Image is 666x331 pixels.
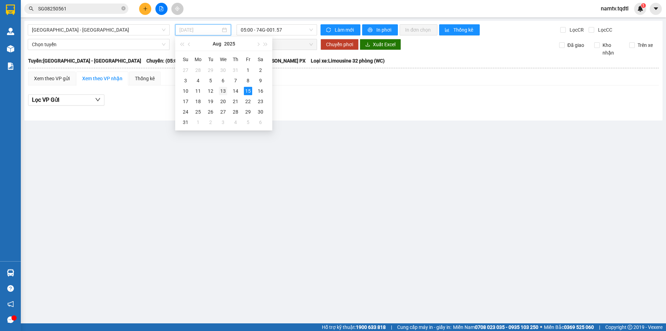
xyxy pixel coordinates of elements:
[194,66,202,74] div: 28
[155,3,168,15] button: file-add
[7,269,14,276] img: warehouse-icon
[229,75,242,86] td: 2025-08-07
[171,3,183,15] button: aim
[194,118,202,126] div: 1
[206,118,215,126] div: 2
[391,323,392,331] span: |
[567,26,585,34] span: Lọc CR
[219,87,227,95] div: 13
[376,26,392,34] span: In phơi
[256,118,265,126] div: 6
[242,65,254,75] td: 2025-08-01
[241,25,313,35] span: 05:00 - 74G-001.57
[6,6,54,23] div: VP An Sương
[217,117,229,127] td: 2025-09-03
[642,3,644,8] span: 1
[204,107,217,117] td: 2025-08-26
[179,54,192,65] th: Su
[242,96,254,107] td: 2025-08-22
[400,24,437,35] button: In đơn chọn
[204,96,217,107] td: 2025-08-19
[635,41,656,49] span: Trên xe
[244,118,252,126] div: 5
[204,86,217,96] td: 2025-08-12
[242,54,254,65] th: Fr
[28,58,141,64] b: Tuyến: [GEOGRAPHIC_DATA] - [GEOGRAPHIC_DATA]
[121,6,126,10] span: close-circle
[219,66,227,74] div: 30
[159,6,164,11] span: file-add
[256,76,265,85] div: 9
[7,316,14,323] span: message
[219,97,227,106] div: 20
[254,86,267,96] td: 2025-08-16
[192,86,204,96] td: 2025-08-11
[181,76,190,85] div: 3
[224,37,235,51] button: 2025
[653,6,659,12] span: caret-down
[241,39,313,50] span: Chọn chuyến
[204,117,217,127] td: 2025-09-02
[192,65,204,75] td: 2025-07-28
[242,117,254,127] td: 2025-09-05
[229,86,242,96] td: 2025-08-14
[217,54,229,65] th: We
[179,96,192,107] td: 2025-08-17
[650,3,662,15] button: caret-down
[146,57,197,65] span: Chuyến: (05:00 [DATE])
[179,117,192,127] td: 2025-08-31
[34,75,70,82] div: Xem theo VP gửi
[321,24,360,35] button: syncLàm mới
[254,54,267,65] th: Sa
[231,118,240,126] div: 4
[242,75,254,86] td: 2025-08-08
[231,108,240,116] div: 28
[244,97,252,106] div: 22
[256,108,265,116] div: 30
[356,324,386,330] strong: 1900 633 818
[181,87,190,95] div: 10
[181,66,190,74] div: 27
[360,39,401,50] button: downloadXuất Excel
[254,117,267,127] td: 2025-09-06
[179,26,221,34] input: 15/08/2025
[32,39,165,50] span: Chọn tuyến
[335,26,355,34] span: Làm mới
[206,87,215,95] div: 12
[247,57,306,65] span: Tài xế: [PERSON_NAME] PX
[219,108,227,116] div: 27
[91,48,101,58] span: SL
[194,87,202,95] div: 11
[59,7,76,14] span: Nhận:
[244,76,252,85] div: 8
[32,25,165,35] span: Sài Gòn - Quảng Trị
[229,54,242,65] th: Th
[179,86,192,96] td: 2025-08-10
[217,65,229,75] td: 2025-07-30
[475,324,538,330] strong: 0708 023 035 - 0935 103 250
[229,107,242,117] td: 2025-08-28
[326,27,332,33] span: sync
[194,97,202,106] div: 18
[7,28,14,35] img: warehouse-icon
[244,87,252,95] div: 15
[32,96,59,104] span: Lọc VP Gửi
[244,108,252,116] div: 29
[219,118,227,126] div: 3
[627,325,632,330] span: copyright
[5,37,16,44] span: CR :
[179,107,192,117] td: 2025-08-24
[544,323,594,331] span: Miền Bắc
[192,54,204,65] th: Mo
[368,27,374,33] span: printer
[217,75,229,86] td: 2025-08-06
[219,76,227,85] div: 6
[311,57,385,65] span: Loại xe: Limousine 32 phòng (WC)
[213,37,221,51] button: Aug
[82,75,122,82] div: Xem theo VP nhận
[397,323,451,331] span: Cung cấp máy in - giấy in:
[6,7,17,14] span: Gửi:
[192,117,204,127] td: 2025-09-01
[29,6,34,11] span: search
[204,65,217,75] td: 2025-07-29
